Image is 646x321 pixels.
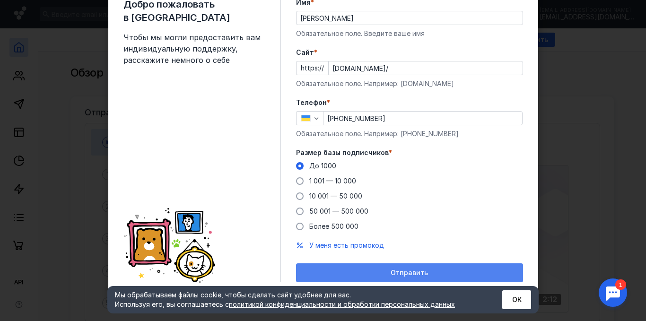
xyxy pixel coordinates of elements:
span: Телефон [296,98,327,107]
span: 1 001 — 10 000 [309,177,356,185]
button: ОК [502,290,531,309]
span: Отправить [391,269,428,277]
button: У меня есть промокод [309,241,384,250]
span: Cайт [296,48,314,57]
span: Размер базы подписчиков [296,148,389,157]
span: 50 001 — 500 000 [309,207,368,215]
span: Более 500 000 [309,222,358,230]
div: 1 [21,6,32,16]
div: Мы обрабатываем файлы cookie, чтобы сделать сайт удобнее для вас. Используя его, вы соглашаетесь c [115,290,479,309]
span: Чтобы мы могли предоставить вам индивидуальную поддержку, расскажите немного о себе [123,32,265,66]
span: До 1000 [309,162,336,170]
div: Обязательное поле. Например: [DOMAIN_NAME] [296,79,523,88]
button: Отправить [296,263,523,282]
a: политикой конфиденциальности и обработки персональных данных [229,300,455,308]
span: 10 001 — 50 000 [309,192,362,200]
span: У меня есть промокод [309,241,384,249]
div: Обязательное поле. Введите ваше имя [296,29,523,38]
div: Обязательное поле. Например: [PHONE_NUMBER] [296,129,523,139]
